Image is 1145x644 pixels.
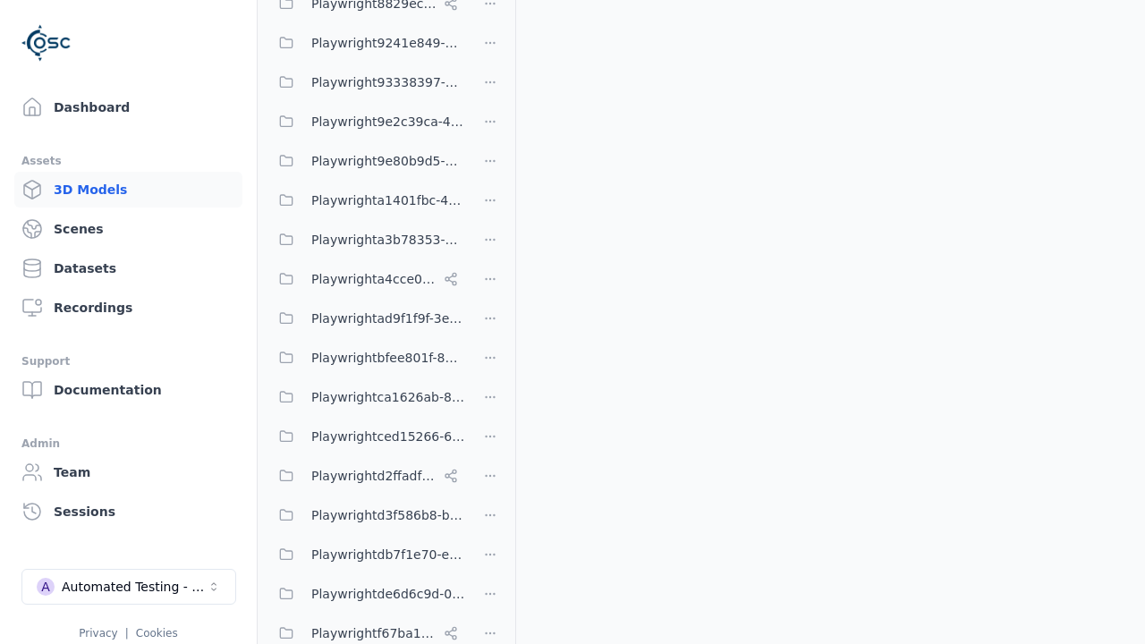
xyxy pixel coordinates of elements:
[311,111,465,132] span: Playwright9e2c39ca-48c3-4c03-98f4-0435f3624ea6
[268,576,465,612] button: Playwrightde6d6c9d-0a20-494f-bbcb-bf9d071f3357
[311,268,437,290] span: Playwrighta4cce06a-a8e6-4c0d-bfc1-93e8d78d750a
[14,250,242,286] a: Datasets
[21,18,72,68] img: Logo
[37,578,55,596] div: A
[268,537,465,572] button: Playwrightdb7f1e70-e54d-4da7-b38d-464ac70cc2ba
[268,182,465,218] button: Playwrighta1401fbc-43d7-48dd-a309-be935d99d708
[14,290,242,326] a: Recordings
[14,89,242,125] a: Dashboard
[311,623,437,644] span: Playwrightf67ba199-386a-42d1-aebc-3b37e79c7296
[79,627,117,640] a: Privacy
[311,386,465,408] span: Playwrightca1626ab-8cec-4ddc-b85a-2f9392fe08d1
[311,426,465,447] span: Playwrightced15266-6bfb-42d3-8d92-02ae77d67d61
[268,64,465,100] button: Playwright93338397-b2fb-421c-ae48-639c0e37edfa
[136,627,178,640] a: Cookies
[311,347,465,369] span: Playwrightbfee801f-8be1-42a6-b774-94c49e43b650
[14,211,242,247] a: Scenes
[21,150,235,172] div: Assets
[62,578,207,596] div: Automated Testing - Playwright
[268,458,465,494] button: Playwrightd2ffadf0-c973-454c-8fcf-dadaeffcb802
[268,222,465,258] button: Playwrighta3b78353-5999-46c5-9eab-70007203469a
[268,25,465,61] button: Playwright9241e849-7ba1-474f-9275-02cfa81d37fc
[14,454,242,490] a: Team
[311,150,465,172] span: Playwright9e80b9d5-ab0b-4e8f-a3de-da46b25b8298
[311,544,465,565] span: Playwrightdb7f1e70-e54d-4da7-b38d-464ac70cc2ba
[311,190,465,211] span: Playwrighta1401fbc-43d7-48dd-a309-be935d99d708
[311,72,465,93] span: Playwright93338397-b2fb-421c-ae48-639c0e37edfa
[14,172,242,208] a: 3D Models
[268,419,465,454] button: Playwrightced15266-6bfb-42d3-8d92-02ae77d67d61
[268,261,465,297] button: Playwrighta4cce06a-a8e6-4c0d-bfc1-93e8d78d750a
[125,627,129,640] span: |
[311,229,465,250] span: Playwrighta3b78353-5999-46c5-9eab-70007203469a
[268,379,465,415] button: Playwrightca1626ab-8cec-4ddc-b85a-2f9392fe08d1
[311,32,465,54] span: Playwright9241e849-7ba1-474f-9275-02cfa81d37fc
[311,465,437,487] span: Playwrightd2ffadf0-c973-454c-8fcf-dadaeffcb802
[14,372,242,408] a: Documentation
[21,569,236,605] button: Select a workspace
[311,308,465,329] span: Playwrightad9f1f9f-3e6a-4231-8f19-c506bf64a382
[21,433,235,454] div: Admin
[311,504,465,526] span: Playwrightd3f586b8-b50f-41f5-8ea2-5acf3bb362f4
[311,583,465,605] span: Playwrightde6d6c9d-0a20-494f-bbcb-bf9d071f3357
[268,340,465,376] button: Playwrightbfee801f-8be1-42a6-b774-94c49e43b650
[268,301,465,336] button: Playwrightad9f1f9f-3e6a-4231-8f19-c506bf64a382
[268,104,465,140] button: Playwright9e2c39ca-48c3-4c03-98f4-0435f3624ea6
[268,143,465,179] button: Playwright9e80b9d5-ab0b-4e8f-a3de-da46b25b8298
[21,351,235,372] div: Support
[14,494,242,530] a: Sessions
[268,497,465,533] button: Playwrightd3f586b8-b50f-41f5-8ea2-5acf3bb362f4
